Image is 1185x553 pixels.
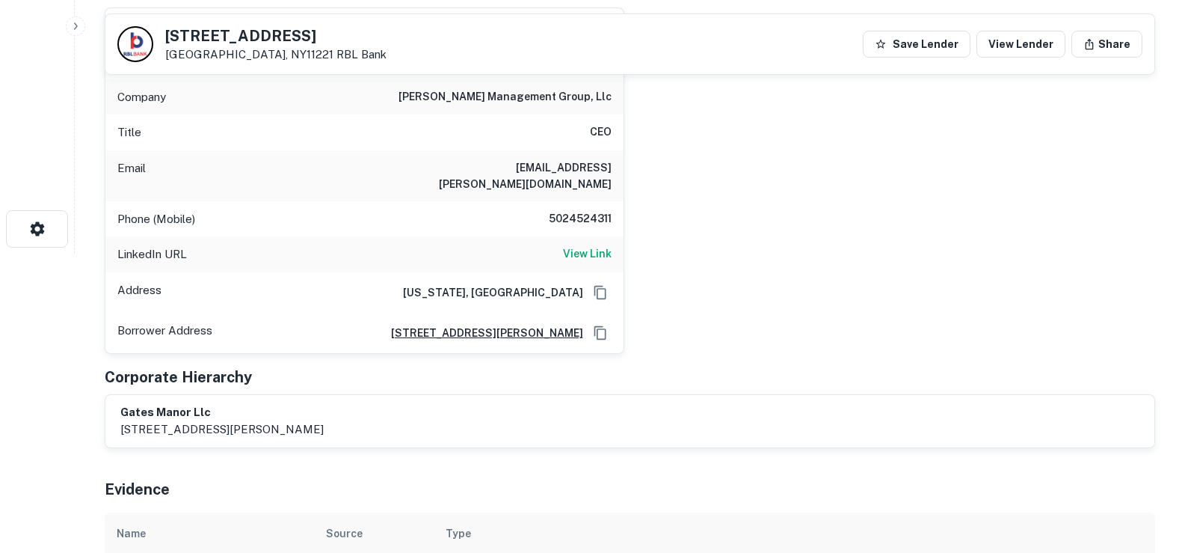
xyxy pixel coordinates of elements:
[117,281,161,304] p: Address
[105,478,170,501] h5: Evidence
[1071,31,1142,58] button: Share
[165,28,387,43] h5: [STREET_ADDRESS]
[120,421,324,439] p: [STREET_ADDRESS][PERSON_NAME]
[446,525,471,543] div: Type
[976,31,1065,58] a: View Lender
[432,159,612,192] h6: [EMAIL_ADDRESS][PERSON_NAME][DOMAIN_NAME]
[117,210,195,228] p: Phone (Mobile)
[117,245,187,263] p: LinkedIn URL
[117,525,146,543] div: Name
[563,245,612,263] a: View Link
[590,123,612,141] h6: CEO
[165,48,387,61] p: [GEOGRAPHIC_DATA], NY11221
[1110,433,1185,505] iframe: Chat Widget
[398,88,612,106] h6: [PERSON_NAME] management group, llc
[336,48,387,61] a: RBL Bank
[563,245,612,262] h6: View Link
[120,404,324,421] h6: gates manor llc
[117,123,141,141] p: Title
[522,210,612,228] h6: 5024524311
[391,284,583,301] h6: [US_STATE], [GEOGRAPHIC_DATA]
[117,159,146,192] p: Email
[589,322,612,344] button: Copy Address
[863,31,970,58] button: Save Lender
[589,281,612,304] button: Copy Address
[105,366,252,388] h5: Corporate Hierarchy
[117,322,212,344] p: Borrower Address
[379,325,583,341] a: [STREET_ADDRESS][PERSON_NAME]
[117,88,166,106] p: Company
[326,525,363,543] div: Source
